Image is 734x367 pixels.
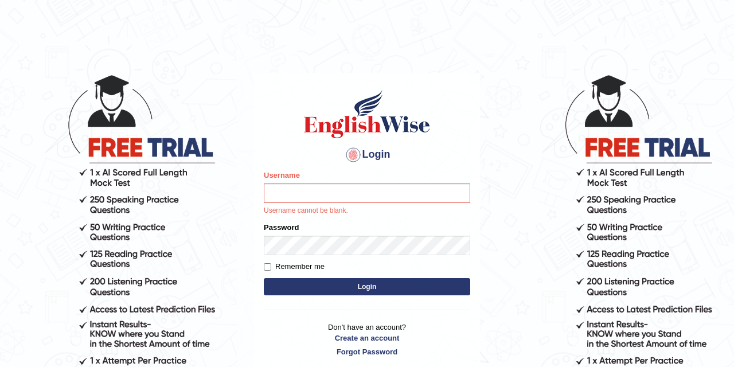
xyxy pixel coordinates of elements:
[264,333,470,343] a: Create an account
[302,88,432,140] img: Logo of English Wise sign in for intelligent practice with AI
[264,263,271,271] input: Remember me
[264,346,470,357] a: Forgot Password
[264,322,470,357] p: Don't have an account?
[264,170,300,181] label: Username
[264,222,299,233] label: Password
[264,278,470,295] button: Login
[264,206,470,216] p: Username cannot be blank.
[264,261,325,272] label: Remember me
[264,146,470,164] h4: Login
